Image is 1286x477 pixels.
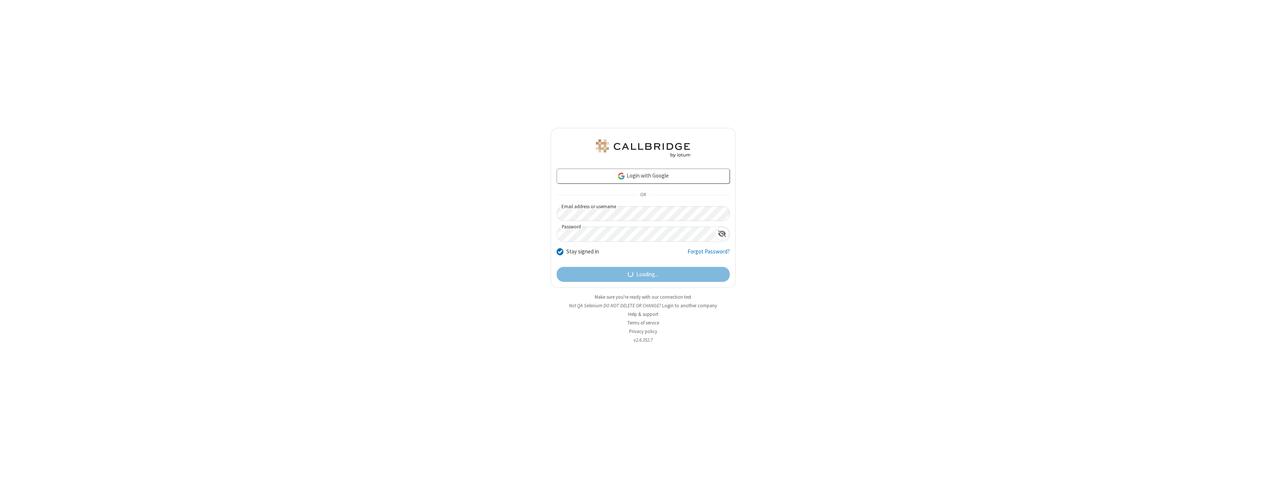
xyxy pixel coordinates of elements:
[557,227,715,241] input: Password
[627,320,659,326] a: Terms of service
[636,270,658,279] span: Loading...
[557,169,730,184] a: Login with Google
[557,267,730,282] button: Loading...
[594,139,692,157] img: QA Selenium DO NOT DELETE OR CHANGE
[1267,458,1280,472] iframe: Chat
[687,247,730,262] a: Forgot Password?
[551,302,736,309] li: Not QA Selenium DO NOT DELETE OR CHANGE?
[629,328,657,335] a: Privacy policy
[637,190,649,200] span: OR
[566,247,599,256] label: Stay signed in
[595,294,691,300] a: Make sure you're ready with our connection test
[715,227,729,241] div: Show password
[628,311,658,317] a: Help & support
[662,302,717,309] button: Login to another company
[617,172,625,180] img: google-icon.png
[557,206,730,221] input: Email address or username
[551,336,736,344] li: v2.6.352.7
